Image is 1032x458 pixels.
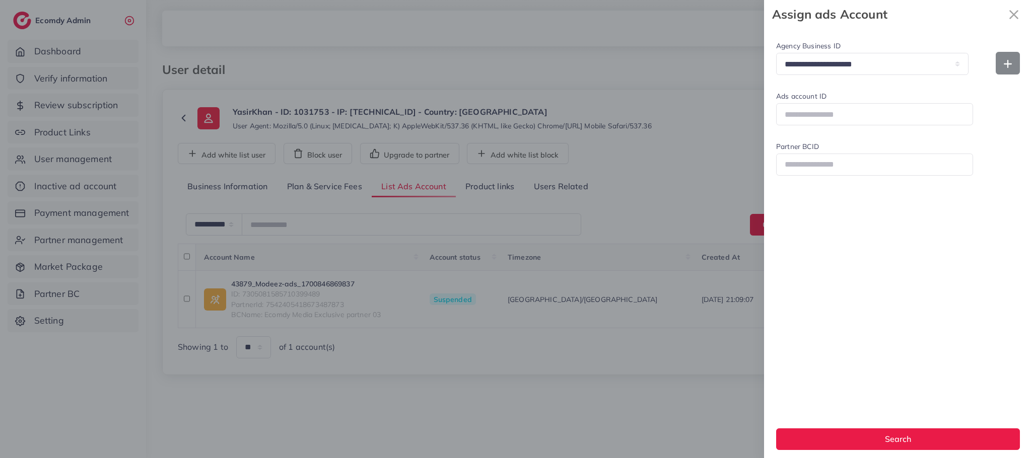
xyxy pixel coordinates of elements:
[885,434,911,444] span: Search
[1004,4,1024,25] button: Close
[776,91,973,101] label: Ads account ID
[772,6,1004,23] strong: Assign ads Account
[776,141,973,151] label: Partner BCID
[1004,60,1012,68] img: Add new
[776,41,969,51] label: Agency Business ID
[776,428,1020,450] button: Search
[1004,5,1024,25] svg: x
